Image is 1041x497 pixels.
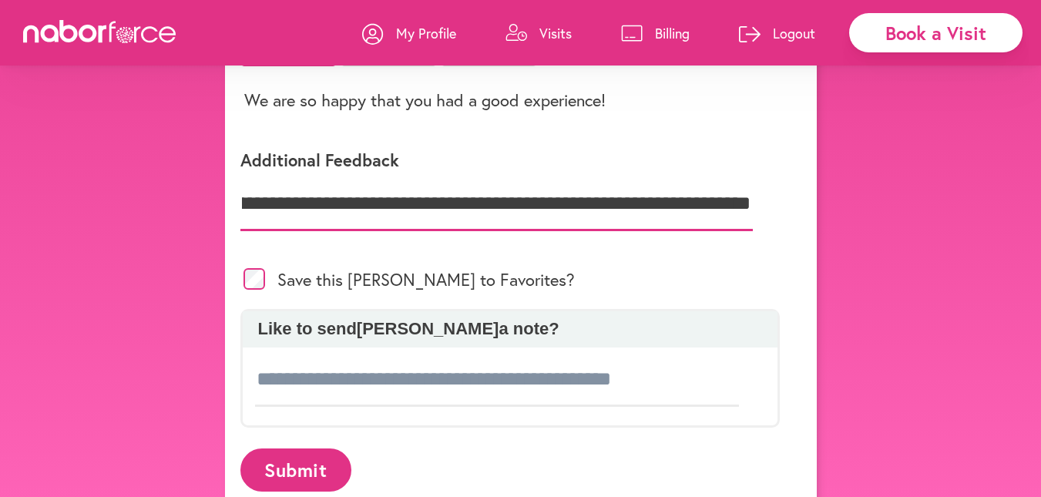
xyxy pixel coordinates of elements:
button: Submit [240,448,351,491]
a: Visits [505,10,572,56]
p: My Profile [396,24,456,42]
p: Additional Feedback [240,149,780,171]
div: Save this [PERSON_NAME] to Favorites? [240,250,780,309]
a: Logout [739,10,815,56]
p: Billing [655,24,690,42]
p: Like to send [PERSON_NAME] a note? [250,319,770,339]
p: Visits [539,24,572,42]
p: We are so happy that you had a good experience! [244,89,606,111]
p: Logout [773,24,815,42]
a: Billing [621,10,690,56]
a: My Profile [362,10,456,56]
div: Book a Visit [849,13,1023,52]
